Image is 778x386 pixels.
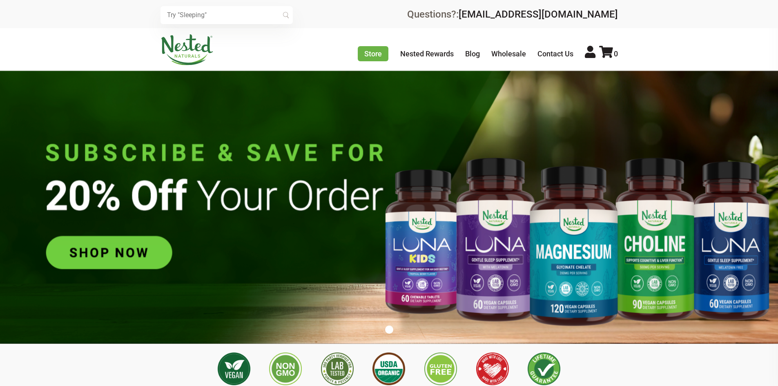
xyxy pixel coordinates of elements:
[476,353,509,385] img: Made with Love
[161,6,293,24] input: Try "Sleeping"
[614,49,618,58] span: 0
[407,9,618,19] div: Questions?:
[537,49,573,58] a: Contact Us
[161,34,214,65] img: Nested Naturals
[424,353,457,385] img: Gluten Free
[491,49,526,58] a: Wholesale
[599,49,618,58] a: 0
[321,353,354,385] img: 3rd Party Lab Tested
[218,353,250,385] img: Vegan
[269,353,302,385] img: Non GMO
[358,46,388,61] a: Store
[459,9,618,20] a: [EMAIL_ADDRESS][DOMAIN_NAME]
[385,326,393,334] button: 1 of 1
[528,353,560,385] img: Lifetime Guarantee
[465,49,480,58] a: Blog
[400,49,454,58] a: Nested Rewards
[372,353,405,385] img: USDA Organic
